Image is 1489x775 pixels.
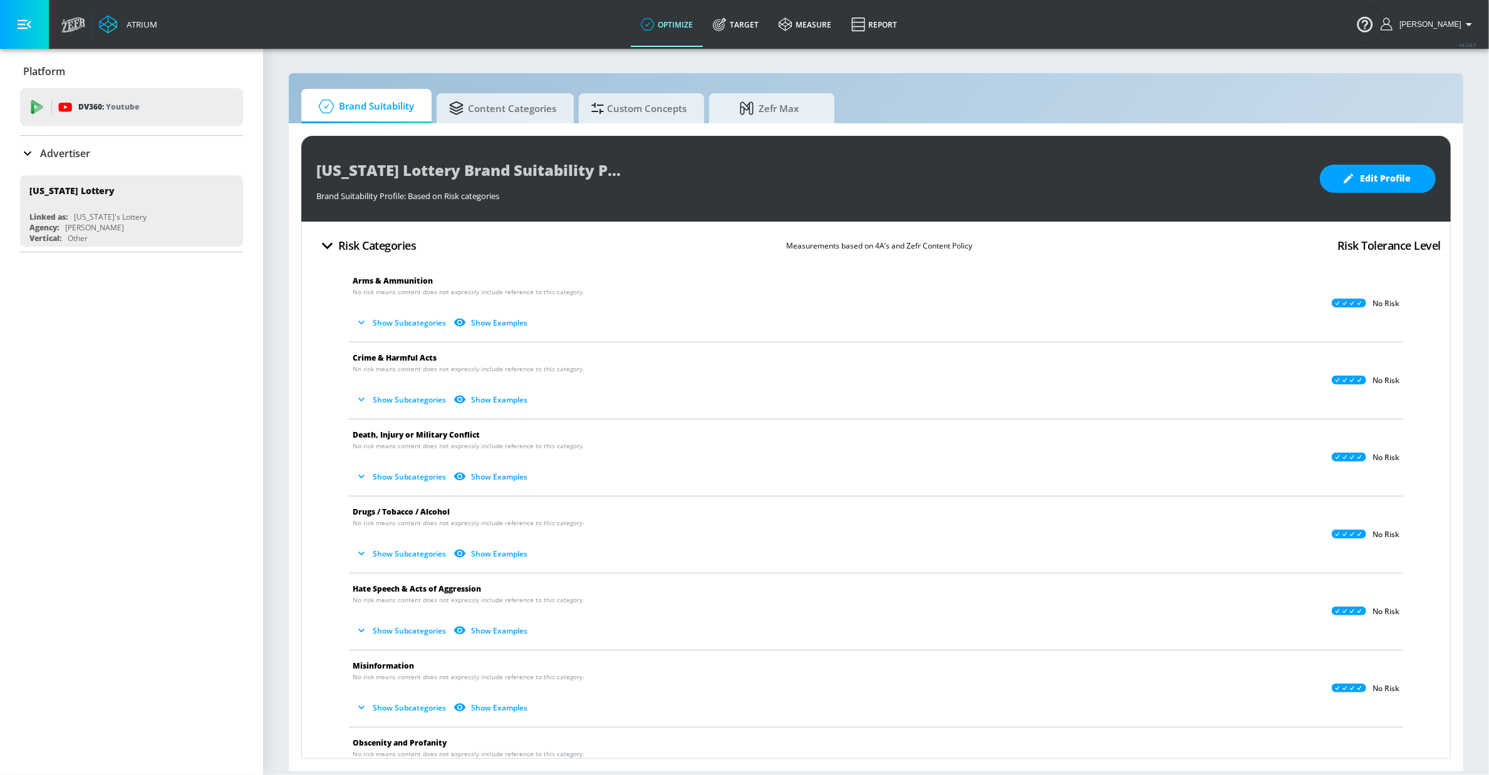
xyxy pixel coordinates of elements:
p: Youtube [106,100,139,113]
div: [US_STATE] LotteryLinked as:[US_STATE]'s LotteryAgency:[PERSON_NAME]Vertical:Other [20,175,243,247]
button: Show Examples [451,312,532,333]
button: [PERSON_NAME] [1381,17,1476,32]
button: Show Subcategories [353,697,451,718]
span: No risk means content does not expressly include reference to this category. [353,595,584,605]
div: Advertiser [20,136,243,171]
p: No Risk [1372,684,1399,694]
span: No risk means content does not expressly include reference to this category. [353,749,584,759]
button: Risk Categories [311,231,422,260]
span: login as: samantha.yip@zefr.com [1394,20,1461,29]
div: Platform [20,54,243,89]
a: Atrium [99,15,157,34]
button: Show Examples [451,620,532,641]
div: Vertical: [29,233,61,244]
span: Hate Speech & Acts of Aggression [353,583,481,594]
div: Linked as: [29,212,68,222]
span: No risk means content does not expressly include reference to this category. [353,518,584,528]
div: Atrium [122,19,157,30]
h4: Risk Categories [338,237,417,254]
span: Misinformation [353,660,414,671]
button: Show Subcategories [353,312,451,333]
span: Crime & Harmful Acts [353,352,437,363]
a: measure [769,2,841,47]
div: [US_STATE] Lottery [29,185,115,197]
div: Brand Suitability Profile: Based on Risk categories [316,184,1307,202]
button: Show Examples [451,389,532,410]
span: Brand Suitability [314,91,414,121]
div: Other [68,233,88,244]
p: Platform [23,64,65,78]
span: Edit Profile [1345,171,1411,187]
span: Obscenity and Profanity [353,737,447,748]
p: No Risk [1372,530,1399,540]
p: DV360: [78,100,139,114]
span: v 4.24.0 [1459,41,1476,48]
h4: Risk Tolerance Level [1337,237,1441,254]
span: Death, Injury or Military Conflict [353,429,480,440]
a: Report [841,2,907,47]
span: Custom Concepts [591,93,687,123]
span: Zefr Max [722,93,817,123]
span: Drugs / Tobacco / Alcohol [353,506,450,517]
button: Edit Profile [1320,165,1436,193]
button: Open Resource Center [1347,6,1383,41]
button: Show Examples [451,697,532,718]
button: Show Examples [451,543,532,564]
div: DV360: Youtube [20,88,243,126]
span: Content Categories [449,93,556,123]
p: No Risk [1372,453,1399,463]
button: Show Subcategories [353,389,451,410]
a: Target [703,2,769,47]
span: No risk means content does not expressly include reference to this category. [353,364,584,374]
span: No risk means content does not expressly include reference to this category. [353,441,584,451]
div: [US_STATE]'s Lottery [74,212,147,222]
span: No risk means content does not expressly include reference to this category. [353,287,584,297]
button: Show Examples [451,466,532,487]
button: Show Subcategories [353,543,451,564]
p: No Risk [1372,376,1399,386]
p: No Risk [1372,607,1399,617]
span: Arms & Ammunition [353,275,433,286]
p: Measurements based on 4A’s and Zefr Content Policy [786,239,972,252]
p: Advertiser [40,146,90,160]
p: No Risk [1372,299,1399,309]
div: Agency: [29,222,59,233]
span: No risk means content does not expressly include reference to this category. [353,672,584,682]
button: Show Subcategories [353,466,451,487]
div: [PERSON_NAME] [65,222,124,233]
a: optimize [631,2,703,47]
button: Show Subcategories [353,620,451,641]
